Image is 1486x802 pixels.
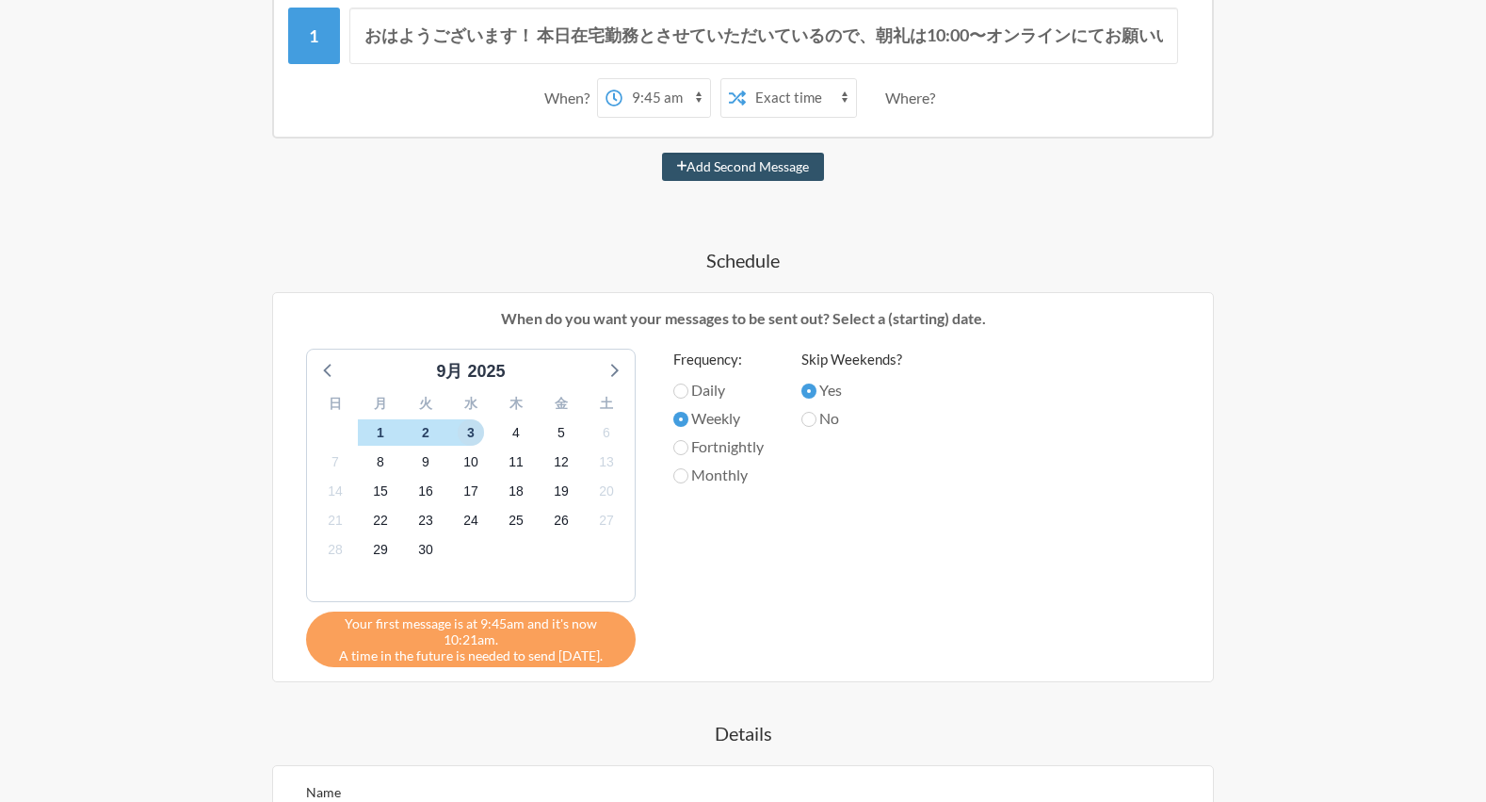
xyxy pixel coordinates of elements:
[548,508,574,534] span: 2025年10月26日 日曜日
[801,407,902,430] label: No
[673,384,688,399] input: Daily
[673,468,688,483] input: Monthly
[503,508,529,534] span: 2025年10月25日 土曜日
[458,449,484,475] span: 2025年10月10日 金曜日
[801,412,816,427] input: No
[673,379,764,401] label: Daily
[593,449,620,475] span: 2025年10月13日 月曜日
[593,508,620,534] span: 2025年10月27日 月曜日
[322,449,348,475] span: 2025年10月7日 火曜日
[801,349,902,370] label: Skip Weekends?
[584,389,629,418] div: 土
[548,449,574,475] span: 2025年10月12日 日曜日
[673,440,688,455] input: Fortnightly
[448,389,493,418] div: 水
[801,384,816,399] input: Yes
[493,389,539,418] div: 木
[544,78,597,118] div: When?
[322,508,348,534] span: 2025年10月21日 火曜日
[503,479,529,505] span: 2025年10月18日 土曜日
[539,389,584,418] div: 金
[593,419,620,446] span: 2025年10月6日 月曜日
[287,307,1199,330] p: When do you want your messages to be sent out? Select a (starting) date.
[412,479,439,505] span: 2025年10月16日 木曜日
[548,419,574,446] span: 2025年10月5日 日曜日
[322,479,348,505] span: 2025年10月14日 火曜日
[458,479,484,505] span: 2025年10月17日 金曜日
[458,419,484,446] span: 2025年10月3日 金曜日
[673,464,764,486] label: Monthly
[801,379,902,401] label: Yes
[197,247,1289,273] h4: Schedule
[367,479,394,505] span: 2025年10月15日 水曜日
[367,508,394,534] span: 2025年10月22日 水曜日
[593,479,620,505] span: 2025年10月20日 月曜日
[367,419,394,446] span: 2025年10月1日 水曜日
[673,349,764,370] label: Frequency:
[412,508,439,534] span: 2025年10月23日 木曜日
[412,537,439,564] span: 2025年10月30日 木曜日
[322,537,348,564] span: 2025年10月28日 火曜日
[197,720,1289,746] h4: Details
[673,412,688,427] input: Weekly
[306,612,636,667] div: A time in the future is needed to send [DATE].
[662,153,825,181] button: Add Second Message
[412,419,439,446] span: 2025年10月2日 木曜日
[349,8,1179,64] input: Message
[403,389,448,418] div: 火
[458,508,484,534] span: 2025年10月24日 金曜日
[367,537,394,564] span: 2025年10月29日 水曜日
[358,389,403,418] div: 月
[320,615,622,647] span: Your first message is at 9:45am and it's now 10:21am.
[503,419,529,446] span: 2025年10月4日 土曜日
[673,407,764,430] label: Weekly
[306,784,341,800] label: Name
[313,389,358,418] div: 日
[885,78,943,118] div: Where?
[548,479,574,505] span: 2025年10月19日 日曜日
[367,449,394,475] span: 2025年10月8日 水曜日
[673,435,764,458] label: Fortnightly
[503,449,529,475] span: 2025年10月11日 土曜日
[428,359,512,385] div: 9月 2025
[412,449,439,475] span: 2025年10月9日 木曜日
